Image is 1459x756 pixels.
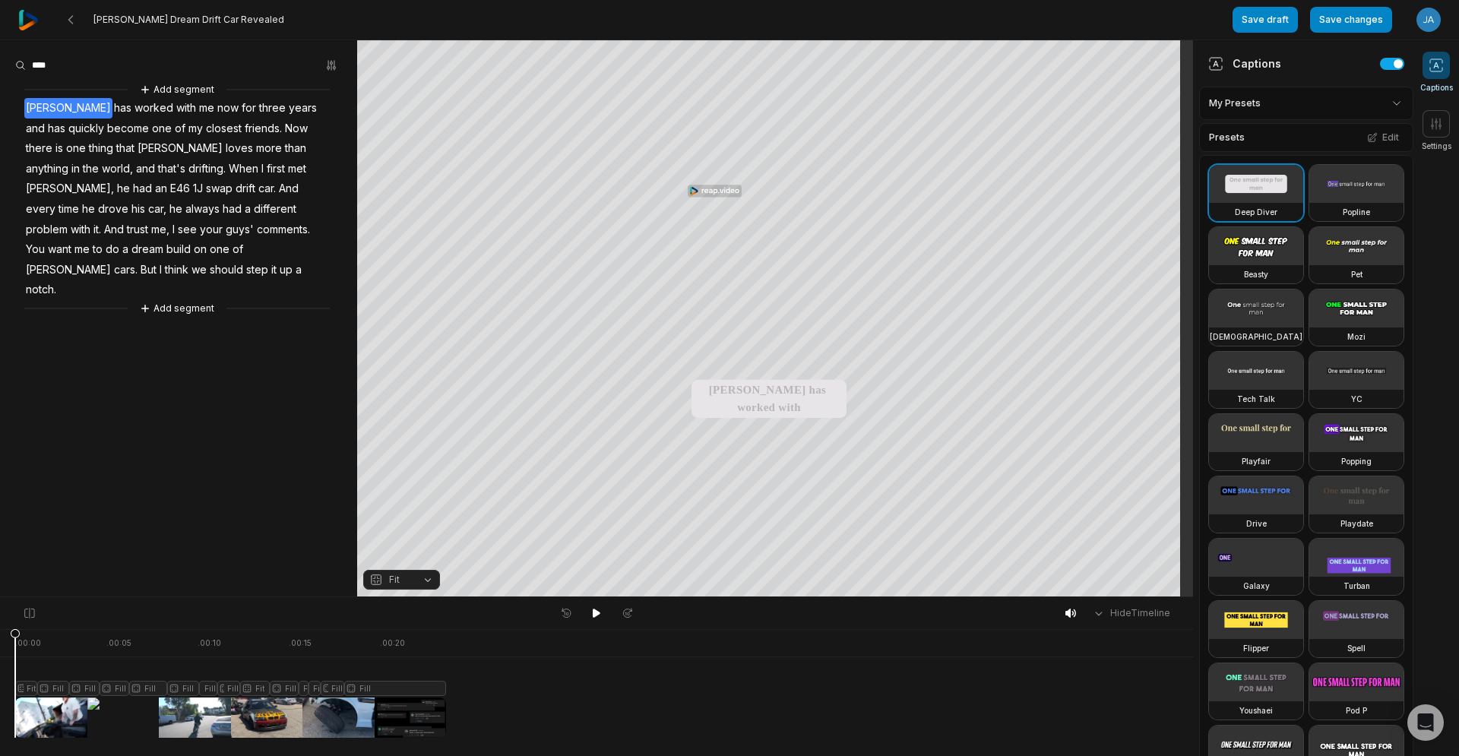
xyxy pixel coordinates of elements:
[208,260,245,280] span: should
[1246,517,1267,530] h3: Drive
[91,239,104,260] span: to
[294,260,303,280] span: a
[216,98,240,119] span: now
[389,573,400,587] span: Fit
[224,138,255,159] span: loves
[93,14,284,26] span: [PERSON_NAME] Dream Drift Car Revealed
[163,260,190,280] span: think
[158,260,163,280] span: I
[106,119,150,139] span: become
[224,220,255,240] span: guys'
[278,260,294,280] span: up
[1310,7,1392,33] button: Save changes
[130,199,147,220] span: his
[139,260,158,280] span: But
[147,199,168,220] span: car,
[204,119,243,139] span: closest
[169,179,191,199] span: E46
[255,220,312,240] span: comments.
[198,98,216,119] span: me
[1199,123,1413,152] div: Presets
[24,159,70,179] span: anything
[1347,331,1366,343] h3: Mozi
[24,138,54,159] span: there
[24,260,112,280] span: [PERSON_NAME]
[24,98,112,119] span: [PERSON_NAME]
[191,179,204,199] span: 1J
[257,179,277,199] span: car.
[135,159,157,179] span: and
[1243,642,1269,654] h3: Flipper
[1235,206,1277,218] h3: Deep Diver
[270,260,278,280] span: it
[243,119,283,139] span: friends.
[1362,128,1404,147] button: Edit
[67,119,106,139] span: quickly
[1351,393,1362,405] h3: YC
[116,179,131,199] span: he
[240,98,258,119] span: for
[255,138,283,159] span: more
[125,220,150,240] span: trust
[168,199,184,220] span: he
[1208,55,1281,71] div: Captions
[24,199,57,220] span: every
[192,239,208,260] span: on
[103,220,125,240] span: And
[1422,110,1451,152] button: Settings
[260,159,265,179] span: I
[198,220,224,240] span: your
[1242,455,1271,467] h3: Playfair
[1347,642,1366,654] h3: Spell
[130,239,165,260] span: dream
[245,260,270,280] span: step
[277,179,300,199] span: And
[1239,704,1273,716] h3: Youshaei
[1243,580,1270,592] h3: Galaxy
[165,239,192,260] span: build
[1420,52,1453,93] button: Captions
[136,138,224,159] span: [PERSON_NAME]
[184,199,221,220] span: always
[57,199,81,220] span: time
[157,159,187,179] span: that's
[1422,141,1451,152] span: Settings
[187,159,227,179] span: drifting.
[81,199,97,220] span: he
[171,220,176,240] span: I
[243,199,252,220] span: a
[1346,704,1367,716] h3: Pod P
[1420,82,1453,93] span: Captions
[153,179,169,199] span: an
[1199,87,1413,120] div: My Presets
[131,179,153,199] span: had
[363,570,440,590] button: Fit
[112,260,139,280] span: cars.
[221,199,243,220] span: had
[92,220,103,240] span: it.
[176,220,198,240] span: see
[1087,602,1175,625] button: HideTimeline
[252,199,298,220] span: different
[137,81,217,98] button: Add segment
[133,98,175,119] span: worked
[1233,7,1298,33] button: Save draft
[70,159,81,179] span: in
[1407,704,1444,741] div: Open Intercom Messenger
[234,179,257,199] span: drift
[46,239,73,260] span: want
[1244,268,1268,280] h3: Beasty
[115,138,136,159] span: that
[1210,331,1302,343] h3: [DEMOGRAPHIC_DATA]
[1340,517,1373,530] h3: Playdate
[173,119,187,139] span: of
[208,239,231,260] span: one
[287,98,318,119] span: years
[54,138,65,159] span: is
[112,98,133,119] span: has
[150,220,171,240] span: me,
[258,98,287,119] span: three
[24,119,46,139] span: and
[87,138,115,159] span: thing
[231,239,245,260] span: of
